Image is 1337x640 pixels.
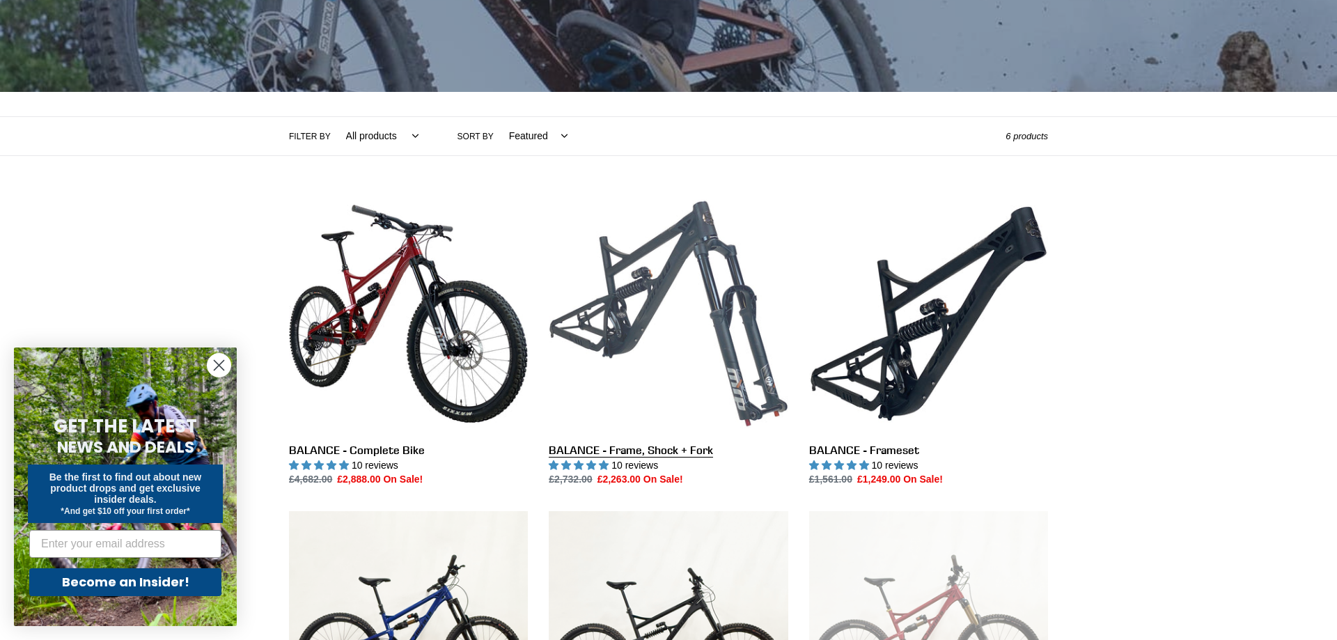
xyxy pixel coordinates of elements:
[207,353,231,377] button: Close dialog
[49,471,202,505] span: Be the first to find out about new product drops and get exclusive insider deals.
[61,506,189,516] span: *And get $10 off your first order*
[54,414,197,439] span: GET THE LATEST
[289,130,331,143] label: Filter by
[29,568,221,596] button: Become an Insider!
[57,436,194,458] span: NEWS AND DEALS
[29,530,221,558] input: Enter your email address
[1006,131,1048,141] span: 6 products
[458,130,494,143] label: Sort by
